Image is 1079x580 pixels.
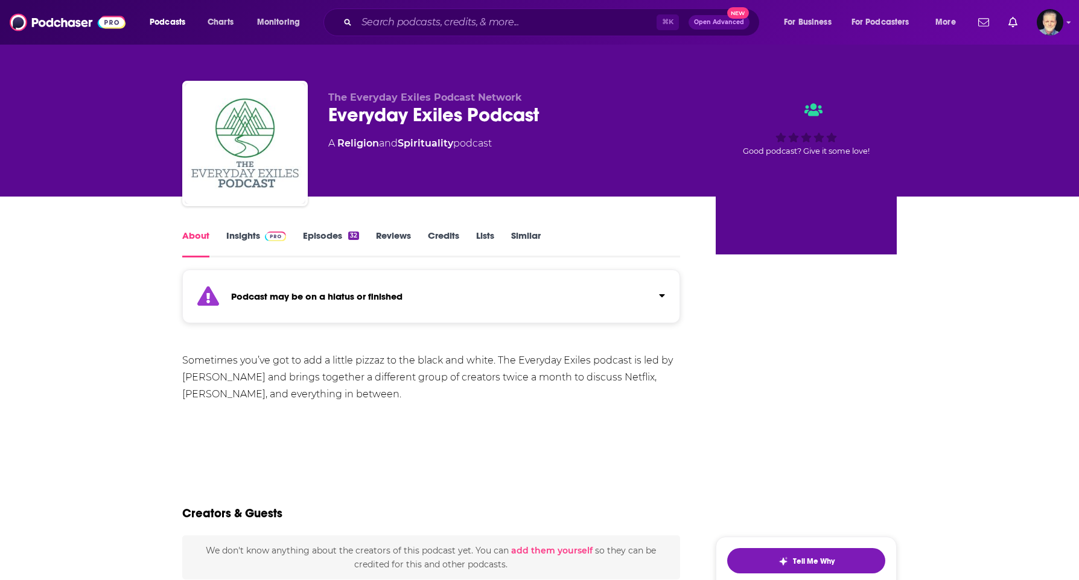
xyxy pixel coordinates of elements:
a: Reviews [376,230,411,257]
span: The Everyday Exiles Podcast Network [328,92,522,103]
a: Lists [476,230,494,257]
span: Charts [208,14,234,31]
section: Click to expand status details [182,277,680,323]
button: open menu [927,13,971,32]
span: Tell Me Why [793,556,835,566]
span: For Business [784,14,832,31]
a: Spirituality [398,137,453,149]
span: and [379,137,398,149]
div: A podcast [328,136,492,151]
a: Show notifications dropdown [1004,12,1022,33]
a: InsightsPodchaser Pro [226,230,286,257]
button: Show profile menu [1037,9,1063,36]
button: open menu [249,13,316,32]
button: tell me why sparkleTell Me Why [727,548,885,573]
span: For Podcasters [851,14,909,31]
span: More [935,14,956,31]
span: Open Advanced [694,19,744,25]
div: Sometimes you’ve got to add a little pizzaz to the black and white. The Everyday Exiles podcast i... [182,352,680,403]
input: Search podcasts, credits, & more... [357,13,657,32]
a: Religion [337,137,379,149]
h2: Creators & Guests [182,506,282,521]
a: Charts [200,13,241,32]
img: Podchaser Pro [265,232,286,241]
a: Credits [428,230,459,257]
button: add them yourself [511,546,593,555]
div: Search podcasts, credits, & more... [335,8,771,36]
a: About [182,230,209,257]
span: Good podcast? Give it some love! [743,147,870,156]
img: Everyday Exiles Podcast [185,83,305,204]
button: Open AdvancedNew [689,15,750,30]
button: open menu [775,13,847,32]
a: Similar [511,230,541,257]
span: Podcasts [150,14,185,31]
a: Episodes32 [303,230,359,257]
div: 32 [348,232,359,240]
span: ⌘ K [657,14,679,30]
button: open menu [141,13,201,32]
span: New [727,7,749,19]
img: tell me why sparkle [778,556,788,566]
span: We don't know anything about the creators of this podcast yet . You can so they can be credited f... [206,545,656,569]
div: Good podcast? Give it some love! [716,92,897,166]
span: Monitoring [257,14,300,31]
img: Podchaser - Follow, Share and Rate Podcasts [10,11,126,34]
button: open menu [844,13,927,32]
img: User Profile [1037,9,1063,36]
span: Logged in as JonesLiterary [1037,9,1063,36]
a: Show notifications dropdown [973,12,994,33]
strong: Podcast may be on a hiatus or finished [231,291,403,302]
